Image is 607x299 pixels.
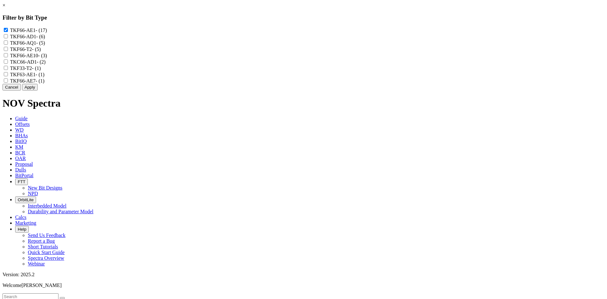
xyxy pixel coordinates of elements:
span: Calcs [15,215,27,220]
div: Version: 2025.2 [3,272,604,277]
a: Spectra Overview [28,255,64,261]
label: TKF66-AE7 [10,78,45,84]
label: TKF66-AE10 [10,53,47,58]
h1: NOV Spectra [3,97,604,109]
label: TKF66-AD1 [10,34,45,39]
span: OrbitLite [18,197,34,202]
label: TKF33-T2 [10,65,41,71]
span: BitIQ [15,139,27,144]
label: TKF63-AE1 [10,72,45,77]
h3: Filter by Bit Type [3,14,604,21]
span: Guide [15,116,28,121]
label: TKF66-T2 [10,47,41,52]
label: TKC66-AD1 [10,59,46,65]
span: Proposal [15,161,33,167]
span: OAR [15,156,26,161]
span: FTT [18,179,25,184]
span: - (5) [32,47,41,52]
span: Dulls [15,167,26,172]
label: TKF66-AE1 [10,28,47,33]
a: Send Us Feedback [28,233,65,238]
button: Apply [22,84,38,90]
span: - (17) [36,28,47,33]
a: Webinar [28,261,45,266]
a: Durability and Parameter Model [28,209,94,214]
span: KM [15,144,23,150]
a: × [3,3,5,8]
span: BHAs [15,133,28,138]
a: NPD [28,191,38,196]
span: - (1) [32,65,41,71]
span: BitPortal [15,173,34,178]
a: Quick Start Guide [28,250,64,255]
span: - (5) [36,40,45,46]
p: Welcome [3,283,604,288]
button: Cancel [3,84,21,90]
label: TKF66-AQ1 [10,40,45,46]
span: Help [18,227,26,232]
span: - (1) [36,78,45,84]
a: New Bit Designs [28,185,62,190]
span: Marketing [15,220,36,226]
span: - (2) [37,59,46,65]
a: Short Tutorials [28,244,58,249]
span: - (6) [36,34,45,39]
a: Interbedded Model [28,203,66,209]
span: BCR [15,150,25,155]
a: Report a Bug [28,238,55,244]
span: Offsets [15,121,30,127]
span: - (3) [38,53,47,58]
span: [PERSON_NAME] [21,283,62,288]
span: WD [15,127,24,133]
span: - (1) [36,72,45,77]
